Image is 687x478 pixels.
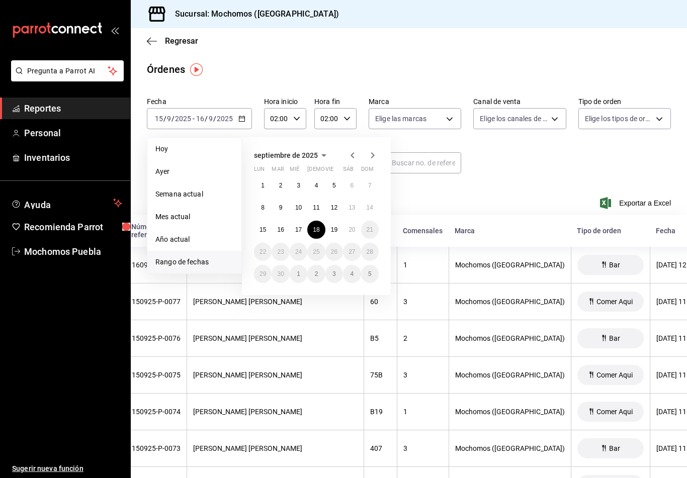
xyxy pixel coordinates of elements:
[254,176,272,195] button: 1 de septiembre de 2025
[343,166,354,176] abbr: sábado
[277,226,284,233] abbr: 16 de septiembre de 2025
[147,98,252,105] label: Fecha
[403,227,443,235] div: Comensales
[213,115,216,123] span: /
[155,166,233,177] span: Ayer
[260,248,266,255] abbr: 22 de septiembre de 2025
[132,298,181,306] div: 150925-P-0077
[155,212,233,222] span: Mes actual
[163,115,166,123] span: /
[307,243,325,261] button: 25 de septiembre de 2025
[272,176,289,195] button: 2 de septiembre de 2025
[315,182,318,189] abbr: 4 de septiembre de 2025
[361,243,379,261] button: 28 de septiembre de 2025
[24,126,122,140] span: Personal
[361,265,379,283] button: 5 de octubre de 2025
[193,371,358,379] div: [PERSON_NAME] [PERSON_NAME]
[24,151,122,164] span: Inventarios
[325,221,343,239] button: 19 de septiembre de 2025
[290,176,307,195] button: 3 de septiembre de 2025
[155,234,233,245] span: Año actual
[313,226,319,233] abbr: 18 de septiembre de 2025
[343,199,361,217] button: 13 de septiembre de 2025
[132,371,181,379] div: 150925-P-0075
[208,115,213,123] input: --
[403,371,443,379] div: 3
[455,408,565,416] div: Mochomos ([GEOGRAPHIC_DATA])
[132,334,181,342] div: 150925-P-0076
[193,408,358,416] div: [PERSON_NAME] [PERSON_NAME]
[361,166,374,176] abbr: domingo
[313,248,319,255] abbr: 25 de septiembre de 2025
[343,243,361,261] button: 27 de septiembre de 2025
[473,98,566,105] label: Canal de venta
[147,36,198,46] button: Regresar
[592,371,637,379] span: Comer Aqui
[370,408,391,416] div: B19
[367,248,373,255] abbr: 28 de septiembre de 2025
[165,36,198,46] span: Regresar
[167,8,339,20] h3: Sucursal: Mochomos ([GEOGRAPHIC_DATA])
[11,60,124,81] button: Pregunta a Parrot AI
[368,270,372,277] abbr: 5 de octubre de 2025
[350,270,354,277] abbr: 4 de octubre de 2025
[261,182,265,189] abbr: 1 de septiembre de 2025
[277,248,284,255] abbr: 23 de septiembre de 2025
[155,257,233,267] span: Rango de fechas
[27,66,108,76] span: Pregunta a Parrot AI
[455,227,565,235] div: Marca
[361,176,379,195] button: 7 de septiembre de 2025
[111,26,119,34] button: open_drawer_menu
[290,265,307,283] button: 1 de octubre de 2025
[254,243,272,261] button: 22 de septiembre de 2025
[480,114,547,124] span: Elige los canales de venta
[166,115,171,123] input: --
[455,371,565,379] div: Mochomos ([GEOGRAPHIC_DATA])
[403,444,443,452] div: 3
[277,270,284,277] abbr: 30 de septiembre de 2025
[290,199,307,217] button: 10 de septiembre de 2025
[295,248,302,255] abbr: 24 de septiembre de 2025
[367,204,373,211] abbr: 14 de septiembre de 2025
[325,199,343,217] button: 12 de septiembre de 2025
[193,334,358,342] div: [PERSON_NAME] [PERSON_NAME]
[455,334,565,342] div: Mochomos ([GEOGRAPHIC_DATA])
[307,265,325,283] button: 2 de octubre de 2025
[403,408,443,416] div: 1
[343,265,361,283] button: 4 de octubre de 2025
[585,114,652,124] span: Elige los tipos de orden
[343,176,361,195] button: 6 de septiembre de 2025
[132,261,181,269] div: 160925-P-0078
[331,248,337,255] abbr: 26 de septiembre de 2025
[370,334,391,342] div: B5
[205,115,208,123] span: /
[592,298,637,306] span: Comer Aqui
[190,63,203,76] img: Tooltip marker
[361,221,379,239] button: 21 de septiembre de 2025
[605,444,624,452] span: Bar
[155,189,233,200] span: Semana actual
[193,444,358,452] div: [PERSON_NAME] [PERSON_NAME]
[196,115,205,123] input: --
[193,115,195,123] span: -
[132,408,181,416] div: 150925-P-0074
[24,220,122,234] span: Recomienda Parrot
[254,265,272,283] button: 29 de septiembre de 2025
[368,182,372,189] abbr: 7 de septiembre de 2025
[370,298,391,306] div: 60
[325,265,343,283] button: 3 de octubre de 2025
[261,204,265,211] abbr: 8 de septiembre de 2025
[350,182,354,189] abbr: 6 de septiembre de 2025
[343,221,361,239] button: 20 de septiembre de 2025
[307,221,325,239] button: 18 de septiembre de 2025
[272,243,289,261] button: 23 de septiembre de 2025
[132,444,181,452] div: 150925-P-0073
[455,444,565,452] div: Mochomos ([GEOGRAPHIC_DATA])
[254,151,318,159] span: septiembre de 2025
[349,248,355,255] abbr: 27 de septiembre de 2025
[7,73,124,83] a: Pregunta a Parrot AI
[349,226,355,233] abbr: 20 de septiembre de 2025
[602,197,671,209] button: Exportar a Excel
[307,176,325,195] button: 4 de septiembre de 2025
